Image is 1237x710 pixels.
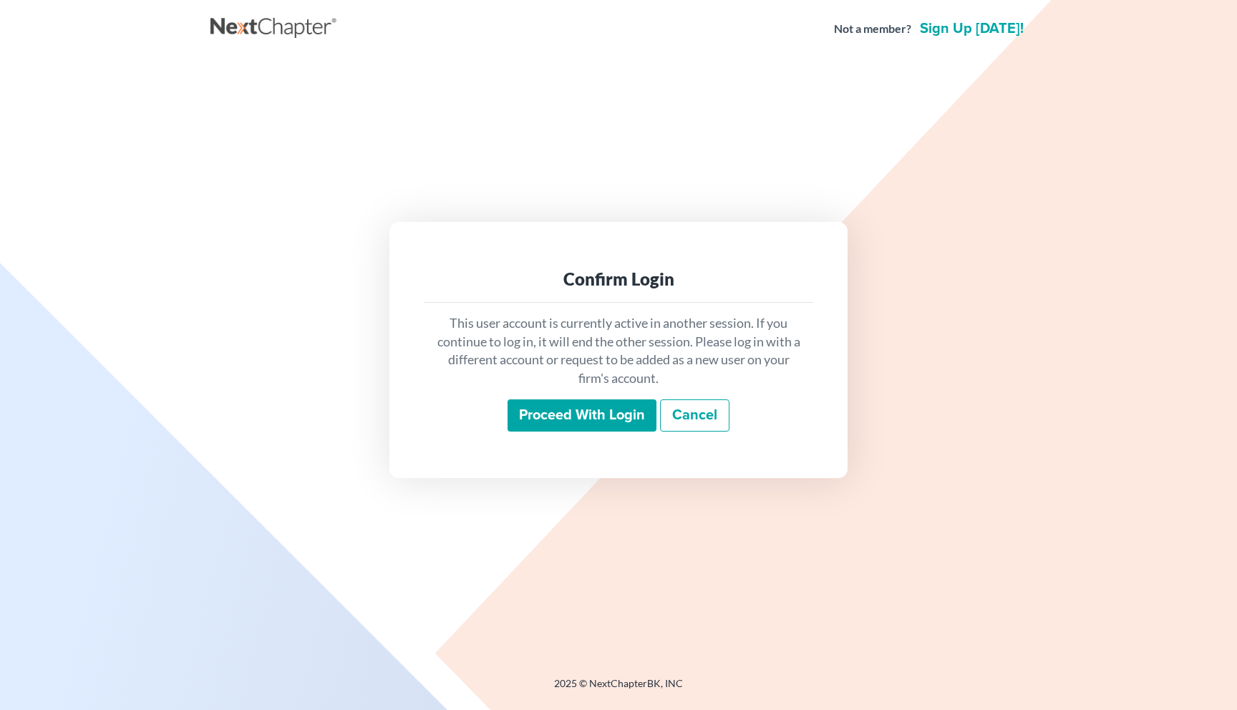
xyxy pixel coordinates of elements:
[660,399,729,432] a: Cancel
[834,21,911,37] strong: Not a member?
[508,399,656,432] input: Proceed with login
[435,268,802,291] div: Confirm Login
[917,21,1027,36] a: Sign up [DATE]!
[435,314,802,388] p: This user account is currently active in another session. If you continue to log in, it will end ...
[210,676,1027,702] div: 2025 © NextChapterBK, INC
